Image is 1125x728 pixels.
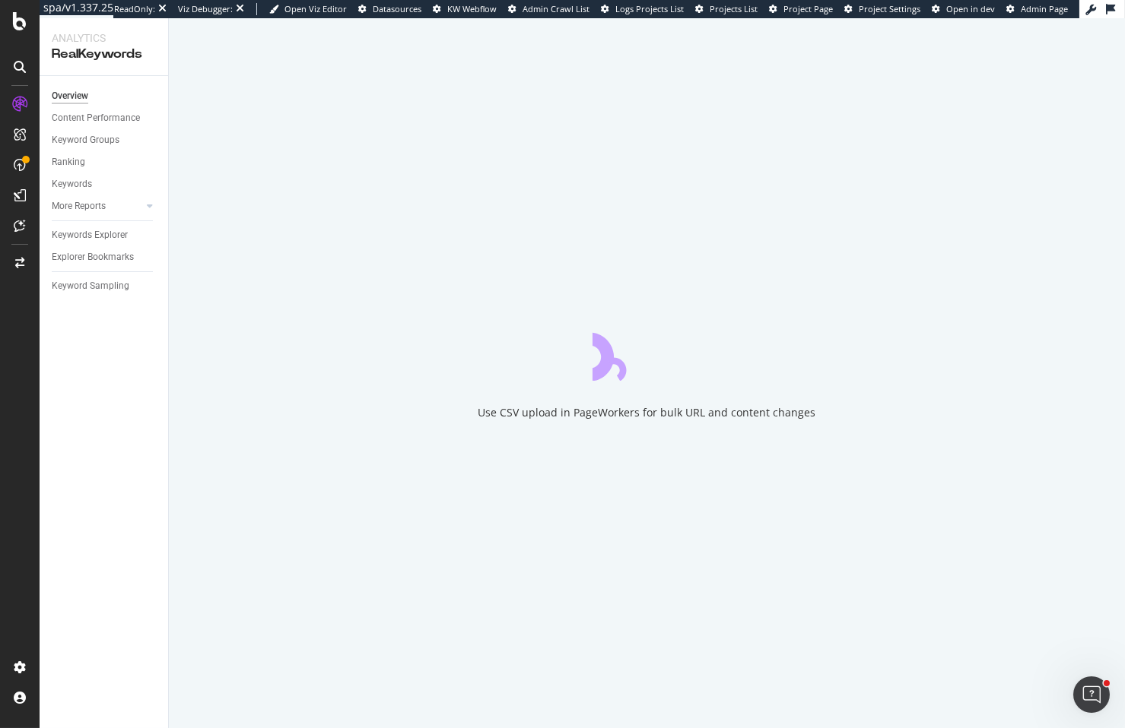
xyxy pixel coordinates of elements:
[52,132,119,148] div: Keyword Groups
[932,3,995,15] a: Open in dev
[52,176,157,192] a: Keywords
[178,3,233,15] div: Viz Debugger:
[1006,3,1068,15] a: Admin Page
[508,3,590,15] a: Admin Crawl List
[52,249,157,265] a: Explorer Bookmarks
[52,278,129,294] div: Keyword Sampling
[615,3,684,14] span: Logs Projects List
[358,3,421,15] a: Datasources
[52,88,157,104] a: Overview
[52,176,92,192] div: Keywords
[114,3,155,15] div: ReadOnly:
[601,3,684,15] a: Logs Projects List
[447,3,497,14] span: KW Webflow
[523,3,590,14] span: Admin Crawl List
[695,3,758,15] a: Projects List
[52,198,142,214] a: More Reports
[783,3,833,14] span: Project Page
[769,3,833,15] a: Project Page
[52,110,140,126] div: Content Performance
[593,326,702,381] div: animation
[52,154,157,170] a: Ranking
[859,3,920,14] span: Project Settings
[52,132,157,148] a: Keyword Groups
[946,3,995,14] span: Open in dev
[52,227,128,243] div: Keywords Explorer
[52,110,157,126] a: Content Performance
[52,278,157,294] a: Keyword Sampling
[284,3,347,14] span: Open Viz Editor
[433,3,497,15] a: KW Webflow
[52,46,156,63] div: RealKeywords
[373,3,421,14] span: Datasources
[478,405,816,420] div: Use CSV upload in PageWorkers for bulk URL and content changes
[269,3,347,15] a: Open Viz Editor
[710,3,758,14] span: Projects List
[844,3,920,15] a: Project Settings
[1073,676,1110,713] iframe: Intercom live chat
[52,198,106,214] div: More Reports
[52,154,85,170] div: Ranking
[1021,3,1068,14] span: Admin Page
[52,249,134,265] div: Explorer Bookmarks
[52,227,157,243] a: Keywords Explorer
[52,88,88,104] div: Overview
[52,30,156,46] div: Analytics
